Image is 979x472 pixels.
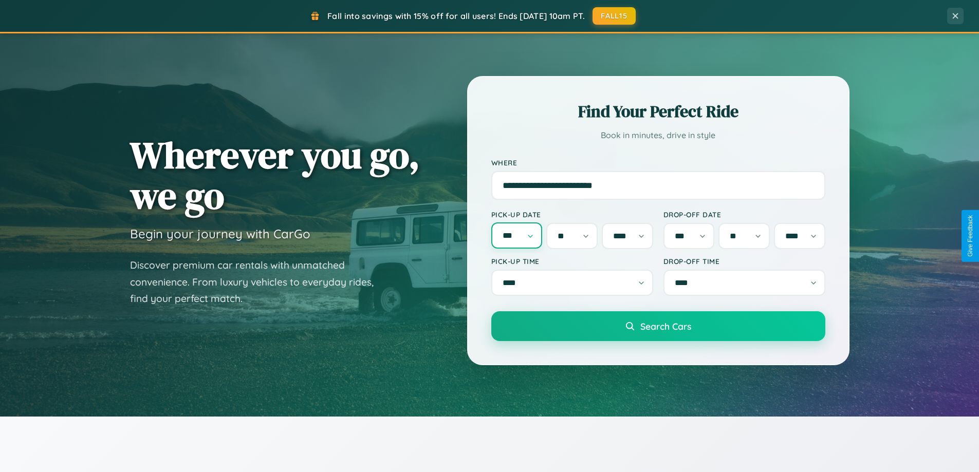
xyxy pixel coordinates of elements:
[491,100,825,123] h2: Find Your Perfect Ride
[593,7,636,25] button: FALL15
[491,158,825,167] label: Where
[491,311,825,341] button: Search Cars
[491,210,653,219] label: Pick-up Date
[130,226,310,241] h3: Begin your journey with CarGo
[491,128,825,143] p: Book in minutes, drive in style
[663,210,825,219] label: Drop-off Date
[640,320,691,332] span: Search Cars
[327,11,585,21] span: Fall into savings with 15% off for all users! Ends [DATE] 10am PT.
[663,257,825,266] label: Drop-off Time
[967,215,974,257] div: Give Feedback
[130,257,387,307] p: Discover premium car rentals with unmatched convenience. From luxury vehicles to everyday rides, ...
[130,135,420,216] h1: Wherever you go, we go
[491,257,653,266] label: Pick-up Time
